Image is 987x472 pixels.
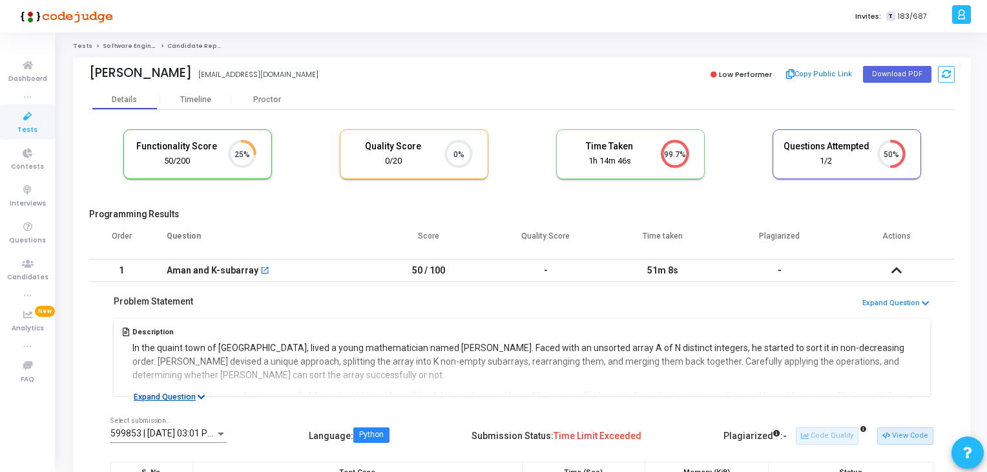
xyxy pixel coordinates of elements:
[89,223,154,259] th: Order
[73,42,971,50] nav: breadcrumb
[554,431,641,441] span: Time Limit Exceeded
[89,259,154,282] td: 1
[21,374,34,385] span: FAQ
[8,74,47,85] span: Dashboard
[783,141,869,152] h5: Questions Attempted
[89,65,192,80] div: [PERSON_NAME]
[134,155,220,167] div: 50/200
[566,141,653,152] h5: Time Taken
[112,95,137,105] div: Details
[114,296,193,307] h5: Problem Statement
[103,42,163,50] a: Software Engineer
[198,69,318,80] div: [EMAIL_ADDRESS][DOMAIN_NAME]
[167,42,227,50] span: Candidate Report
[487,223,604,259] th: Quality Score
[9,235,46,246] span: Questions
[154,223,370,259] th: Question
[110,428,258,438] span: 599853 | [DATE] 03:01 PM IST (Best)
[89,209,955,220] h5: Programming Results
[370,223,487,259] th: Score
[231,95,302,105] div: Proctor
[73,42,92,50] a: Tests
[370,259,487,282] td: 50 / 100
[796,427,858,444] button: Code Quality
[783,155,869,167] div: 1/2
[7,272,48,283] span: Candidates
[12,323,44,334] span: Analytics
[359,431,384,439] div: Python
[17,125,37,136] span: Tests
[886,12,895,21] span: T
[862,297,930,310] button: Expand Question
[35,306,55,317] span: New
[132,341,922,382] p: In the quaint town of [GEOGRAPHIC_DATA], lived a young mathematician named [PERSON_NAME]. Faced w...
[350,141,437,152] h5: Quality Score
[132,328,922,336] h5: Description
[778,265,782,275] span: -
[783,431,787,441] span: -
[487,259,604,282] td: -
[260,267,269,276] mat-icon: open_in_new
[134,141,220,152] h5: Functionality Score
[898,11,927,22] span: 183/687
[855,11,881,22] label: Invites:
[566,155,653,167] div: 1h 14m 46s
[350,155,437,167] div: 0/20
[604,223,721,259] th: Time taken
[16,3,113,29] img: logo
[127,391,213,403] button: Expand Question
[877,427,933,444] button: View Code
[782,65,857,84] button: Copy Public Link
[11,162,44,173] span: Contests
[723,425,787,447] div: Plagiarized :
[167,260,258,281] div: Aman and K-subarray
[863,66,931,83] button: Download PDF
[10,198,46,209] span: Interviews
[719,69,772,80] span: Low Performer
[180,95,211,105] div: Timeline
[309,425,390,447] div: Language :
[472,425,641,447] div: Submission Status:
[721,223,838,259] th: Plagiarized
[604,259,721,282] td: 51m 8s
[838,223,955,259] th: Actions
